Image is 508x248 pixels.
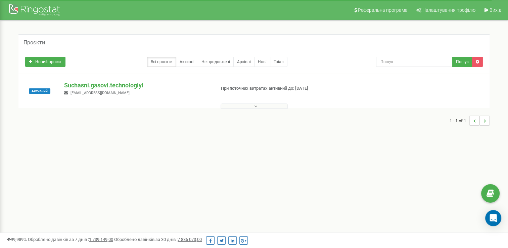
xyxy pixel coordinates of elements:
[233,57,255,67] a: Архівні
[452,57,472,67] button: Пошук
[270,57,287,67] a: Тріал
[7,237,27,242] span: 99,989%
[114,237,202,242] span: Оброблено дзвінків за 30 днів :
[450,116,469,126] span: 1 - 1 of 1
[450,109,490,132] nav: ...
[358,7,408,13] span: Реферальна програма
[485,210,501,226] div: Open Intercom Messenger
[71,91,130,95] span: [EMAIL_ADDRESS][DOMAIN_NAME]
[89,237,113,242] u: 1 739 149,00
[25,57,65,67] a: Новий проєкт
[376,57,453,67] input: Пошук
[176,57,198,67] a: Активні
[147,57,176,67] a: Всі проєкти
[28,237,113,242] span: Оброблено дзвінків за 7 днів :
[29,88,50,94] span: Активний
[24,40,45,46] h5: Проєкти
[64,81,210,90] p: Suchasni.gasovi.technologiyi
[178,237,202,242] u: 7 835 073,00
[221,85,328,92] p: При поточних витратах активний до: [DATE]
[490,7,501,13] span: Вихід
[422,7,475,13] span: Налаштування профілю
[198,57,234,67] a: Не продовжені
[254,57,270,67] a: Нові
